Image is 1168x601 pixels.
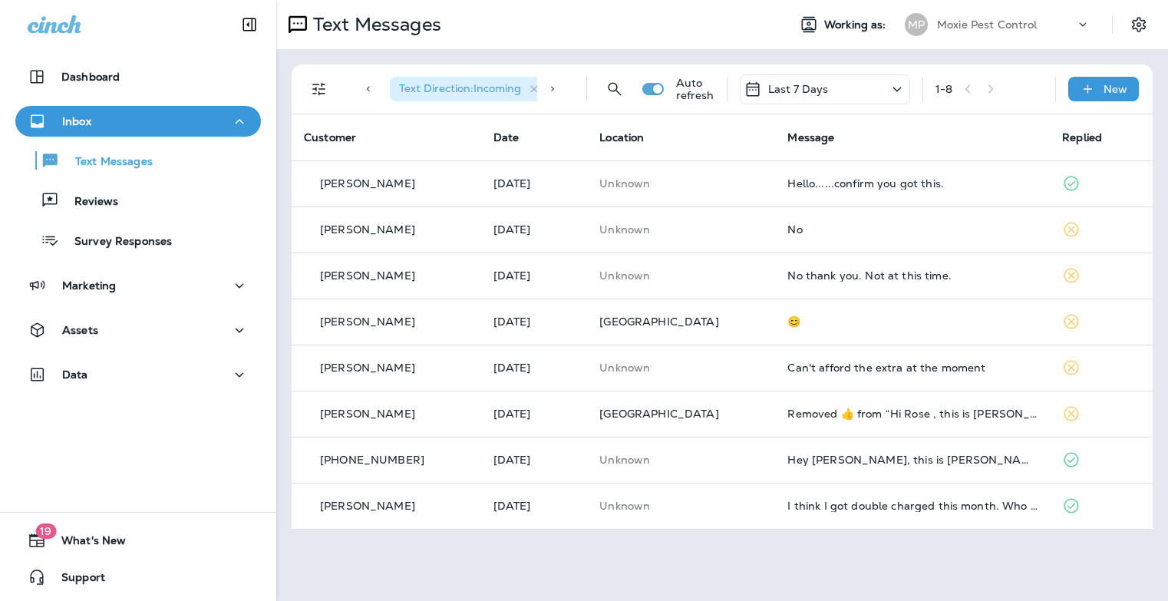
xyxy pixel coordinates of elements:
[493,223,576,236] p: Aug 8, 2025 11:40 AM
[15,270,261,301] button: Marketing
[935,83,952,95] div: 1 - 8
[228,9,271,40] button: Collapse Sidebar
[320,362,415,374] p: [PERSON_NAME]
[15,525,261,556] button: 19What's New
[599,362,763,374] p: This customer does not have a last location and the phone number they messaged is not assigned to...
[320,454,424,466] p: [PHONE_NUMBER]
[787,362,1038,374] div: Can't afford the extra at the moment
[15,61,261,92] button: Dashboard
[59,235,172,249] p: Survey Responses
[320,177,415,190] p: [PERSON_NAME]
[390,77,546,101] div: Text Direction:Incoming
[307,13,441,36] p: Text Messages
[35,523,56,539] span: 19
[1104,83,1127,95] p: New
[493,362,576,374] p: Aug 6, 2025 11:18 AM
[46,534,126,553] span: What's New
[787,130,834,144] span: Message
[62,368,88,381] p: Data
[15,184,261,216] button: Reviews
[599,454,763,466] p: This customer does not have a last location and the phone number they messaged is not assigned to...
[787,223,1038,236] div: No
[304,74,335,104] button: Filters
[1125,11,1153,38] button: Settings
[937,18,1038,31] p: Moxie Pest Control
[493,177,576,190] p: Aug 9, 2025 05:42 AM
[62,324,98,336] p: Assets
[62,279,116,292] p: Marketing
[599,407,718,421] span: [GEOGRAPHIC_DATA]
[599,269,763,282] p: This customer does not have a last location and the phone number they messaged is not assigned to...
[599,223,763,236] p: This customer does not have a last location and the phone number they messaged is not assigned to...
[599,315,718,329] span: [GEOGRAPHIC_DATA]
[905,13,928,36] div: MP
[61,71,120,83] p: Dashboard
[787,177,1038,190] div: Hello......confirm you got this.
[320,315,415,328] p: [PERSON_NAME]
[320,269,415,282] p: [PERSON_NAME]
[62,115,91,127] p: Inbox
[787,454,1038,466] div: Hey Cameron, this is Cally on at address 4964 N Mule Train Dr in Enoch. You guys spray for bugs. ...
[493,408,576,420] p: Aug 5, 2025 05:40 PM
[15,106,261,137] button: Inbox
[59,195,118,210] p: Reviews
[493,130,520,144] span: Date
[787,408,1038,420] div: Removed ‌👍‌ from “ Hi Rose , this is Steven with Moxie Pest Control. We know Summer brings out th...
[15,315,261,345] button: Assets
[493,454,576,466] p: Aug 5, 2025 09:08 AM
[46,571,105,589] span: Support
[399,81,521,95] span: Text Direction : Incoming
[60,155,153,170] p: Text Messages
[320,500,415,512] p: [PERSON_NAME]
[1062,130,1102,144] span: Replied
[320,408,415,420] p: [PERSON_NAME]
[493,500,576,512] p: Aug 5, 2025 08:57 AM
[15,359,261,390] button: Data
[787,500,1038,512] div: I think I got double charged this month. Who do I contact?
[599,500,763,512] p: This customer does not have a last location and the phone number they messaged is not assigned to...
[15,562,261,593] button: Support
[304,130,356,144] span: Customer
[15,224,261,256] button: Survey Responses
[787,315,1038,328] div: 😊
[599,74,630,104] button: Search Messages
[599,177,763,190] p: This customer does not have a last location and the phone number they messaged is not assigned to...
[15,144,261,177] button: Text Messages
[599,130,644,144] span: Location
[787,269,1038,282] div: No thank you. Not at this time.
[493,315,576,328] p: Aug 8, 2025 10:43 AM
[768,83,829,95] p: Last 7 Days
[493,269,576,282] p: Aug 8, 2025 11:32 AM
[320,223,415,236] p: [PERSON_NAME]
[676,77,714,101] p: Auto refresh
[824,18,889,31] span: Working as:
